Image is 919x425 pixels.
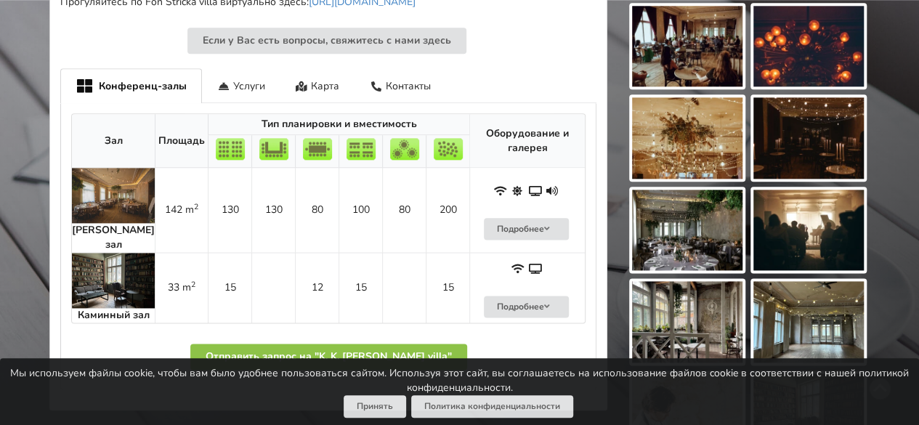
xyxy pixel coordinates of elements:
a: Политика конфиденциальности [411,395,573,418]
img: U-тип [259,138,288,160]
span: Естественное освещение [511,185,526,198]
td: 12 [295,252,339,323]
button: Принять [344,395,406,418]
span: WiFi [494,185,509,198]
td: 130 [208,168,251,252]
img: K. K. fon Stricka villa | Рига | Площадка для мероприятий - фото галереи [753,97,864,179]
img: K. K. fon Stricka villa | Рига | Площадка для мероприятий - фото галереи [632,97,742,179]
sup: 2 [194,201,198,212]
div: Карта [280,68,355,102]
td: 80 [295,168,339,252]
img: Прием [434,138,463,160]
img: Банкет [390,138,419,160]
td: 130 [251,168,295,252]
div: Конференц-залы [60,68,202,103]
strong: Каминный зал [78,308,150,322]
img: K. K. fon Stricka villa | Рига | Площадка для мероприятий - фото галереи [632,281,742,363]
img: Театр [216,138,245,160]
td: 142 m [155,168,208,252]
sup: 2 [191,279,195,290]
img: K. K. fon Stricka villa | Рига | Площадка для мероприятий - фото галереи [753,6,864,87]
span: Проектор и экран [529,185,543,198]
button: Подробнее [484,218,570,240]
span: WiFi [511,262,526,276]
td: 15 [426,252,469,323]
img: Конференц-залы | Рига | K. K. fon Stricka villa | Фото [72,168,155,223]
strong: [PERSON_NAME] зал [72,223,155,251]
img: Конференц-залы | Рига | K. K. fon Stricka villa | Фото [72,253,155,308]
th: Тип планировки и вместимость [208,114,469,135]
th: Площадь [155,114,208,168]
img: K. K. fon Stricka villa | Рига | Площадка для мероприятий - фото галереи [753,281,864,363]
button: Отправить запрос на "K. K. [PERSON_NAME] villa" [190,344,467,370]
div: Услуги [202,68,280,102]
img: K. K. fon Stricka villa | Рига | Площадка для мероприятий - фото галереи [632,190,742,271]
th: Зал [72,114,155,168]
td: 100 [339,168,382,252]
td: 15 [208,252,251,323]
span: Встроенная аудиосистема [546,185,561,198]
img: K. K. fon Stricka villa | Рига | Площадка для мероприятий - фото галереи [632,6,742,87]
img: Собрание [303,138,332,160]
img: K. K. fon Stricka villa | Рига | Площадка для мероприятий - фото галереи [753,190,864,271]
th: Оборудование и галерея [469,114,585,168]
span: Проектор и экран [529,262,543,276]
td: 200 [426,168,469,252]
button: Подробнее [484,296,570,318]
button: Если у Вас есть вопросы, свяжитесь с нами здесь [187,28,466,54]
td: 33 m [155,252,208,323]
td: 15 [339,252,382,323]
img: Класс [347,138,376,160]
td: 80 [382,168,426,252]
div: Контакты [355,68,446,102]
